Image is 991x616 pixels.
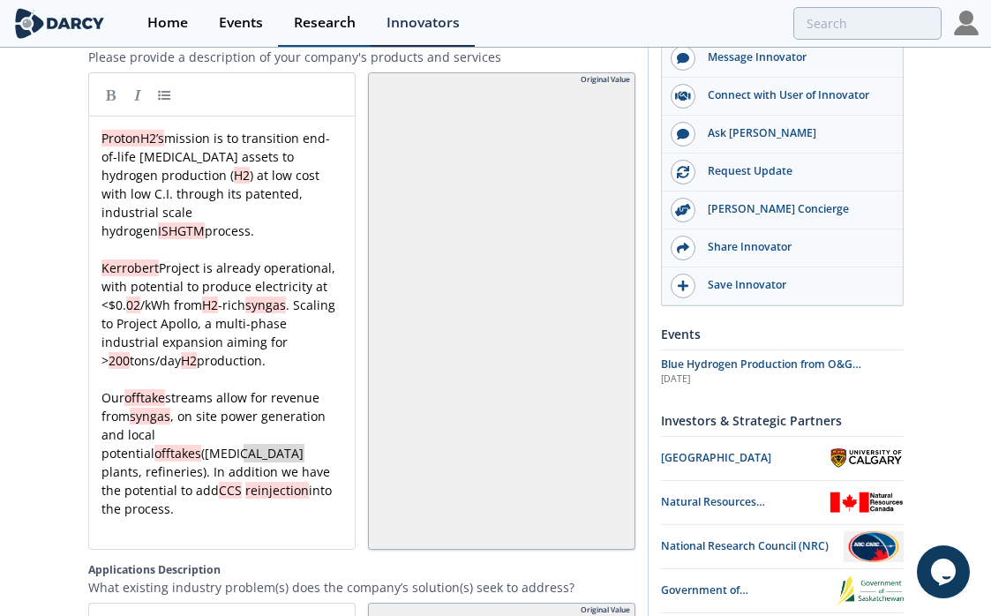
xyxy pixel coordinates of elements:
a: Blue Hydrogen Production from O&G [PERSON_NAME] w/ Proton Technologies [DATE] [661,357,904,387]
span: H2 [202,297,218,313]
span: Project is already operational, with potential to produce electricity at <$0. /kWh from -rich . S... [101,259,339,369]
span: offtakes [154,445,201,462]
span: 200 [109,352,130,369]
iframe: chat widget [917,545,973,598]
span: syngas [245,297,286,313]
div: Government of [GEOGRAPHIC_DATA] [661,582,836,598]
p: What existing industry problem(s) does the company’s solution(s) seek to address? [88,578,635,597]
a: Government of [GEOGRAPHIC_DATA] Government of Saskatchewan [661,575,904,606]
span: H2 [181,352,197,369]
div: Events [219,16,263,30]
a: Italic (Cmd-I) [124,81,151,108]
img: Profile [954,11,979,35]
a: National Research Council (NRC) National Research Council (NRC) [661,531,904,562]
a: Generic List (Cmd-L) [151,81,177,108]
div: Message Innovator [695,49,893,65]
img: National Research Council (NRC) [844,531,903,562]
span: H2 [234,167,250,184]
span: ISHGTM [158,222,205,239]
div: Original Value [581,74,630,86]
span: ProtonH2’s [101,130,164,146]
div: [DATE] [661,372,904,387]
div: Ask [PERSON_NAME] [695,125,893,141]
span: mission is to transition end-of-life [MEDICAL_DATA] assets to hydrogen production ( ) at low cost... [101,130,330,239]
div: Investors & Strategic Partners [661,405,904,436]
div: Innovators [387,16,460,30]
span: Our streams allow for revenue from , on site power generation and local potential ([MEDICAL_DATA]... [101,389,335,517]
div: [GEOGRAPHIC_DATA] [661,450,830,466]
div: Share Innovator [695,239,893,255]
div: Events [661,319,904,349]
a: Bold (Cmd-B) [98,81,124,108]
a: [GEOGRAPHIC_DATA] University of Calgary [661,443,904,474]
button: Save Innovator [662,267,903,305]
div: Natural Resources [GEOGRAPHIC_DATA] [661,494,830,510]
span: 02 [126,297,140,313]
input: Advanced Search [793,7,942,40]
div: Save Innovator [695,277,893,293]
a: Natural Resources [GEOGRAPHIC_DATA] Natural Resources Canada [661,487,904,518]
div: Connect with User of Innovator [695,87,893,103]
span: CCS [219,482,242,499]
p: Please provide a description of your company's products and services [88,48,635,66]
span: syngas [130,408,170,424]
span: offtake [124,389,165,406]
div: National Research Council (NRC) [661,538,845,554]
div: Research [294,16,356,30]
img: logo-wide.svg [12,8,107,39]
span: reinjection [245,482,309,499]
span: Kerrobert [101,259,159,276]
span: Blue Hydrogen Production from O&G [PERSON_NAME] w/ Proton Technologies [661,357,872,387]
img: Natural Resources Canada [830,492,904,513]
div: Home [147,16,188,30]
img: Government of Saskatchewan [835,575,903,606]
div: Request Update [695,163,893,179]
div: Original Value [581,605,630,616]
img: University of Calgary [830,447,904,470]
div: [PERSON_NAME] Concierge [695,201,893,217]
label: Applications Description [88,562,635,578]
